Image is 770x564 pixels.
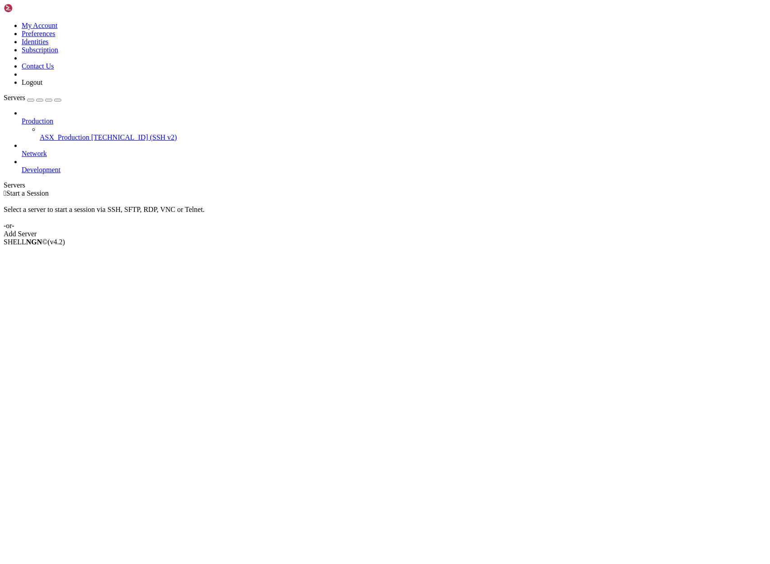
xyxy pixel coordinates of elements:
[22,62,54,70] a: Contact Us
[22,142,766,158] li: Network
[40,133,766,142] a: ASX_Production [TECHNICAL_ID] (SSH v2)
[22,38,49,46] a: Identities
[22,46,58,54] a: Subscription
[4,197,766,230] div: Select a server to start a session via SSH, SFTP, RDP, VNC or Telnet. -or-
[6,189,49,197] span: Start a Session
[26,238,42,246] b: NGN
[4,181,766,189] div: Servers
[22,150,47,157] span: Network
[4,94,25,101] span: Servers
[4,238,65,246] span: SHELL ©
[40,133,89,141] span: ASX_Production
[91,133,177,141] span: [TECHNICAL_ID] (SSH v2)
[22,78,42,86] a: Logout
[40,125,766,142] li: ASX_Production [TECHNICAL_ID] (SSH v2)
[22,166,60,174] span: Development
[22,30,55,37] a: Preferences
[22,117,53,125] span: Production
[22,158,766,174] li: Development
[22,150,766,158] a: Network
[48,238,65,246] span: 4.2.0
[4,189,6,197] span: 
[22,22,58,29] a: My Account
[4,230,766,238] div: Add Server
[22,109,766,142] li: Production
[22,117,766,125] a: Production
[22,166,766,174] a: Development
[4,4,55,13] img: Shellngn
[4,94,61,101] a: Servers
